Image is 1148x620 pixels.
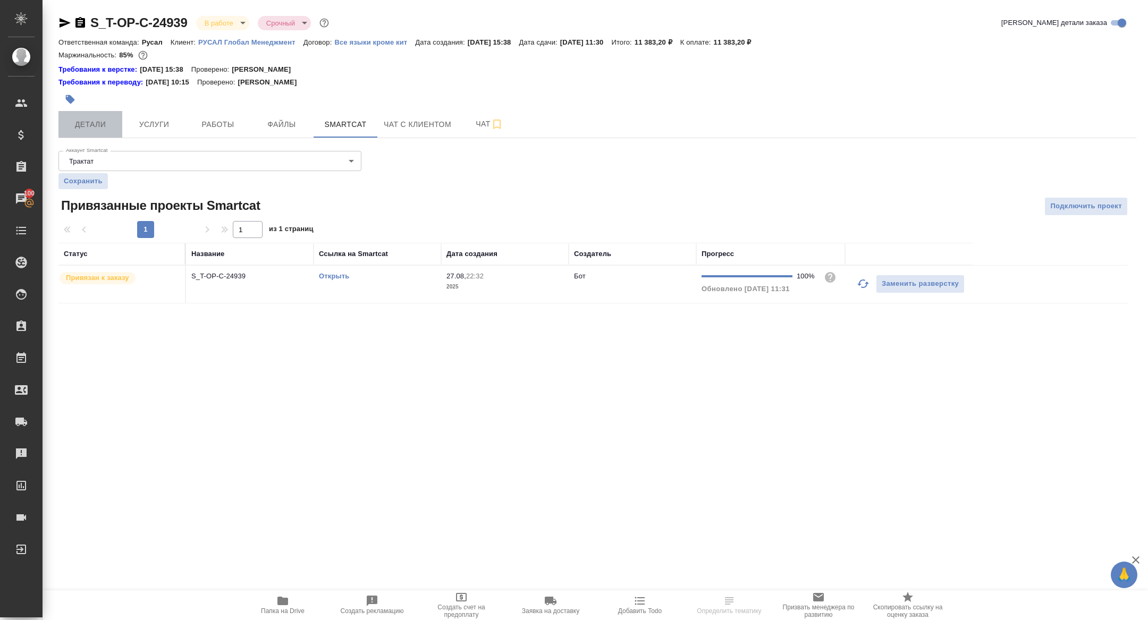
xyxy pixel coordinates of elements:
button: Папка на Drive [238,590,327,620]
p: Привязан к заказу [66,273,129,283]
button: Добавить Todo [595,590,685,620]
span: Услуги [129,118,180,131]
p: 27.08, [446,272,466,280]
a: Открыть [319,272,349,280]
div: Ссылка на Smartcat [319,249,388,259]
div: Статус [64,249,88,259]
svg: Подписаться [491,118,503,131]
span: 100 [18,188,41,199]
p: Дата создания: [415,38,467,46]
a: Требования к верстке: [58,64,140,75]
div: Название [191,249,224,259]
p: Проверено: [191,64,232,75]
button: Призвать менеджера по развитию [774,590,863,620]
span: Создать счет на предоплату [423,604,500,618]
a: Требования к переводу: [58,77,146,88]
a: РУСАЛ Глобал Менеджмент [198,37,303,46]
span: Определить тематику [697,607,761,615]
p: Договор: [303,38,335,46]
span: Скопировать ссылку на оценку заказа [870,604,946,618]
span: 🙏 [1115,564,1133,586]
p: К оплате: [680,38,714,46]
p: РУСАЛ Глобал Менеджмент [198,38,303,46]
p: [DATE] 10:15 [146,77,197,88]
p: Ответственная команда: [58,38,142,46]
p: 2025 [446,282,563,292]
button: Заменить разверстку [876,275,965,293]
a: 100 [3,185,40,212]
button: Доп статусы указывают на важность/срочность заказа [317,16,331,30]
span: Призвать менеджера по развитию [780,604,857,618]
button: Обновить прогресс [850,271,876,296]
span: [PERSON_NAME] детали заказа [1001,18,1107,28]
a: S_T-OP-C-24939 [90,15,188,30]
button: В работе [201,19,237,28]
span: Папка на Drive [261,607,305,615]
button: 🙏 [1111,562,1137,588]
button: Создать рекламацию [327,590,417,620]
p: Итого: [611,38,634,46]
span: из 1 страниц [269,223,314,238]
div: Трактат [58,151,361,171]
button: Скопировать ссылку для ЯМессенджера [58,16,71,29]
div: В работе [258,16,311,30]
p: Дата сдачи: [519,38,560,46]
p: [DATE] 11:30 [560,38,612,46]
p: Все языки кроме кит [334,38,415,46]
button: Сохранить [58,173,108,189]
div: Дата создания [446,249,497,259]
button: Определить тематику [685,590,774,620]
span: Сохранить [64,176,103,186]
p: Русал [142,38,171,46]
button: Скопировать ссылку [74,16,87,29]
span: Smartcat [320,118,371,131]
span: Чат [464,117,515,131]
button: Скопировать ссылку на оценку заказа [863,590,952,620]
span: Привязанные проекты Smartcat [58,197,260,214]
a: Все языки кроме кит [334,37,415,46]
p: 11 383,20 ₽ [714,38,759,46]
span: Обновлено [DATE] 11:31 [702,285,790,293]
span: Файлы [256,118,307,131]
span: Работы [192,118,243,131]
span: Заменить разверстку [882,278,959,290]
div: 100% [797,271,815,282]
p: Проверено: [197,77,238,88]
p: Маржинальность: [58,51,119,59]
p: Клиент: [171,38,198,46]
p: Бот [574,272,586,280]
button: Добавить тэг [58,88,82,111]
button: Срочный [263,19,298,28]
div: Нажми, чтобы открыть папку с инструкцией [58,64,140,75]
div: Нажми, чтобы открыть папку с инструкцией [58,77,146,88]
button: Подключить проект [1044,197,1128,216]
button: 1408.00 RUB; [136,48,150,62]
button: Заявка на доставку [506,590,595,620]
p: 85% [119,51,136,59]
p: [PERSON_NAME] [238,77,305,88]
span: Подключить проект [1050,200,1122,213]
div: Прогресс [702,249,734,259]
span: Создать рекламацию [341,607,404,615]
button: Создать счет на предоплату [417,590,506,620]
p: S_T-OP-C-24939 [191,271,308,282]
span: Заявка на доставку [522,607,579,615]
span: Добавить Todo [618,607,662,615]
p: [PERSON_NAME] [232,64,299,75]
div: Создатель [574,249,611,259]
button: Трактат [66,157,97,166]
p: 11 383,20 ₽ [635,38,680,46]
p: [DATE] 15:38 [468,38,519,46]
p: [DATE] 15:38 [140,64,191,75]
p: 22:32 [466,272,484,280]
div: В работе [196,16,249,30]
span: Детали [65,118,116,131]
span: Чат с клиентом [384,118,451,131]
